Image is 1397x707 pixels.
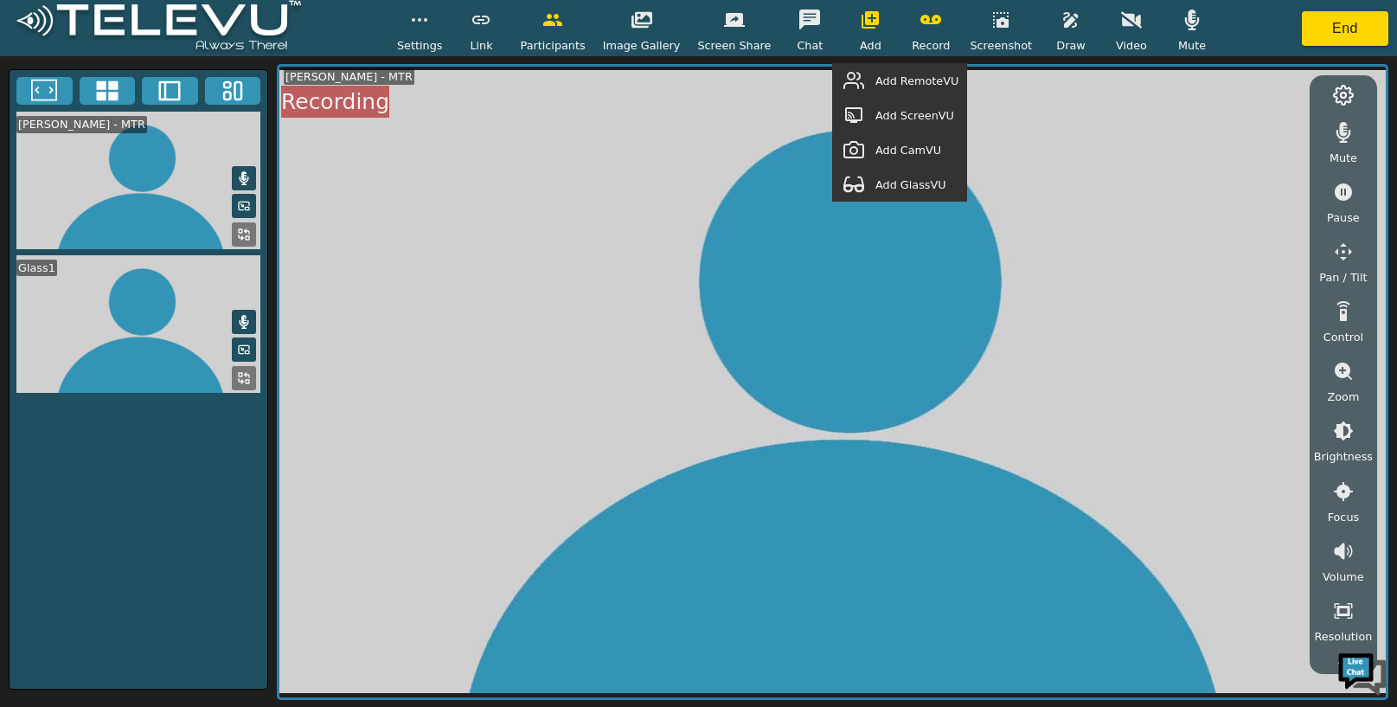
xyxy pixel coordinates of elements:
span: Volume [1323,569,1364,585]
span: Settings [397,37,443,54]
img: Chat Widget [1336,646,1388,698]
span: Mute [1178,37,1206,54]
span: Screenshot [970,37,1032,54]
button: Mute [232,166,256,190]
span: Add CamVU [875,142,941,158]
span: Add RemoteVU [875,73,958,89]
div: Chat with us now [90,91,291,113]
span: Brightness [1314,448,1373,465]
span: Resolution [1314,628,1372,645]
span: Image Gallery [603,37,681,54]
span: Video [1116,37,1147,54]
img: d_736959983_company_1615157101543_736959983 [29,80,73,124]
button: Replace Feed [232,366,256,390]
div: Minimize live chat window [284,9,325,50]
span: Add GlassVU [875,177,946,193]
span: Pan / Tilt [1319,269,1367,286]
span: Draw [1056,37,1085,54]
button: Picture in Picture [232,337,256,362]
button: 4x4 [80,77,136,105]
div: Glass1 [16,260,57,276]
button: Replace Feed [232,222,256,247]
span: Focus [1328,509,1360,525]
span: Zoom [1327,389,1359,405]
span: Link [470,37,492,54]
div: [PERSON_NAME] - MTR [284,68,414,85]
span: Add [860,37,881,54]
span: Record [912,37,950,54]
span: Participants [520,37,585,54]
button: Picture in Picture [232,194,256,218]
div: Recording [281,86,389,119]
span: Add ScreenVU [875,107,954,124]
textarea: Type your message and hit 'Enter' [9,472,330,533]
span: Pause [1327,209,1360,226]
button: Fullscreen [16,77,73,105]
span: Control [1323,329,1363,345]
span: Mute [1330,150,1357,166]
span: Screen Share [697,37,771,54]
button: Three Window Medium [205,77,261,105]
span: Chat [797,37,823,54]
div: [PERSON_NAME] - MTR [16,116,147,132]
button: End [1302,11,1388,46]
button: Mute [232,310,256,334]
span: We're online! [100,218,239,393]
button: Two Window Medium [142,77,198,105]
